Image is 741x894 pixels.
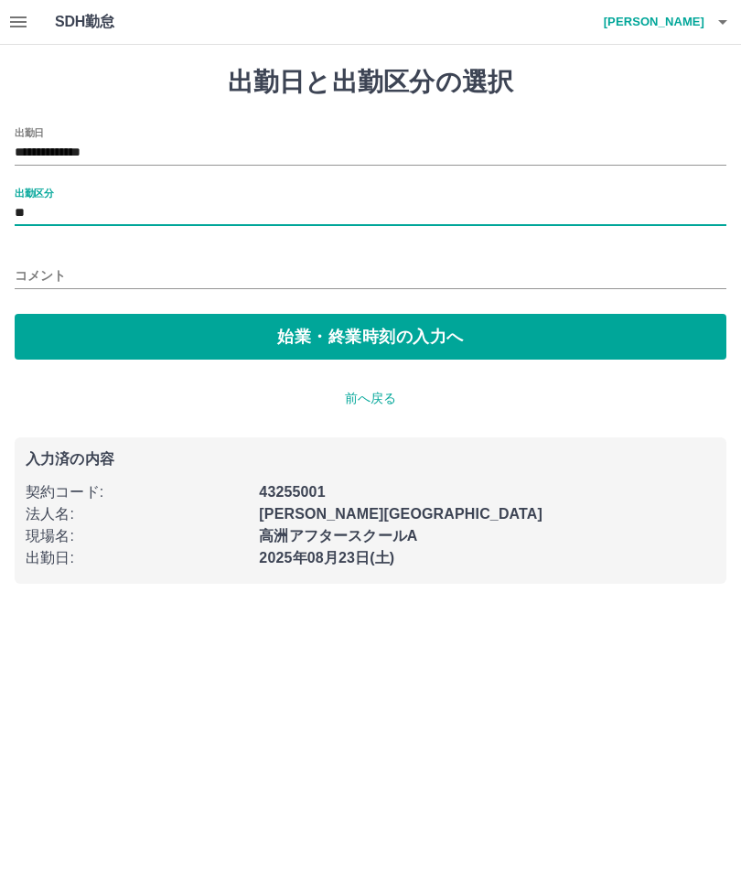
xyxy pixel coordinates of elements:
b: 43255001 [259,484,325,500]
p: 現場名 : [26,525,248,547]
p: 法人名 : [26,503,248,525]
b: [PERSON_NAME][GEOGRAPHIC_DATA] [259,506,542,522]
p: 出勤日 : [26,547,248,569]
label: 出勤区分 [15,186,53,199]
b: 高洲アフタースクールA [259,528,417,544]
button: 始業・終業時刻の入力へ [15,314,726,360]
h1: 出勤日と出勤区分の選択 [15,67,726,98]
p: 前へ戻る [15,389,726,408]
b: 2025年08月23日(土) [259,550,394,565]
p: 契約コード : [26,481,248,503]
p: 入力済の内容 [26,452,715,467]
label: 出勤日 [15,125,44,139]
